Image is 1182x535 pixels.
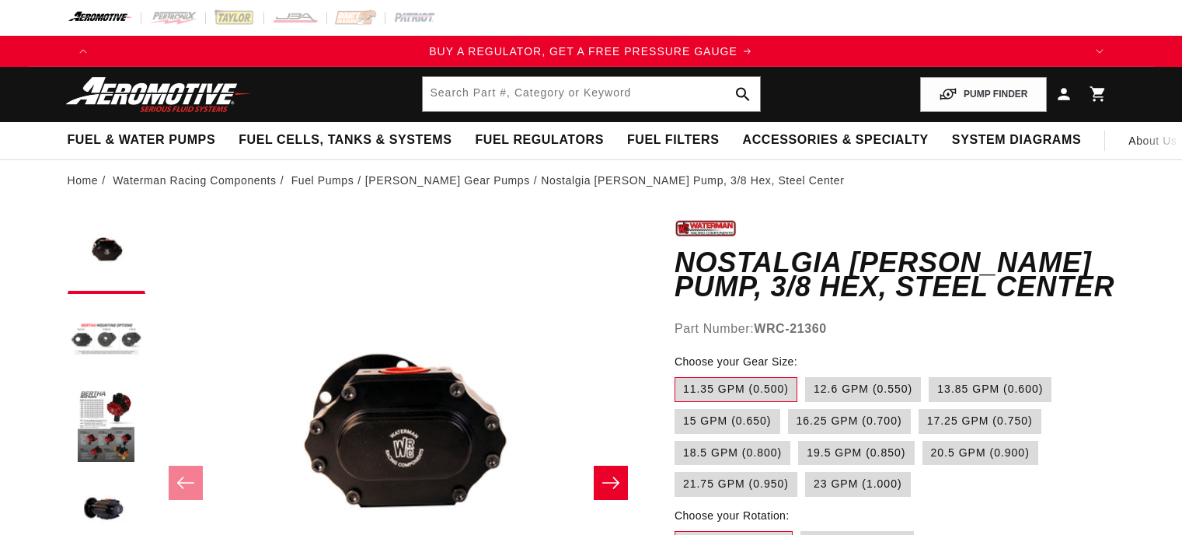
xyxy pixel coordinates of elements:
input: Search by Part Number, Category or Keyword [423,77,760,111]
span: About Us [1128,135,1177,147]
a: Waterman Racing Components [113,172,276,189]
label: 13.85 GPM (0.600) [929,377,1051,402]
span: Accessories & Specialty [743,132,929,149]
label: 11.35 GPM (0.500) [675,377,797,402]
summary: Fuel Regulators [463,122,615,159]
label: 15 GPM (0.650) [675,409,780,434]
span: Fuel Filters [627,132,720,149]
summary: Fuel Filters [615,122,731,159]
h1: Nostalgia [PERSON_NAME] Pump, 3/8 Hex, Steel Center [675,250,1115,299]
button: search button [726,77,760,111]
button: Slide left [169,466,203,500]
button: Load image 1 in gallery view [68,216,145,294]
div: Announcement [99,43,1084,60]
span: BUY A REGULATOR, GET A FREE PRESSURE GAUGE [429,45,737,58]
li: Nostalgia [PERSON_NAME] Pump, 3/8 Hex, Steel Center [541,172,844,189]
img: Aeromotive [61,76,256,113]
button: Load image 3 in gallery view [68,387,145,465]
label: 23 GPM (1.000) [805,472,911,497]
button: PUMP FINDER [920,77,1046,112]
span: Fuel & Water Pumps [68,132,216,149]
slideshow-component: Translation missing: en.sections.announcements.announcement_bar [29,36,1154,67]
span: Fuel Cells, Tanks & Systems [239,132,452,149]
button: Load image 2 in gallery view [68,302,145,379]
summary: Fuel Cells, Tanks & Systems [227,122,463,159]
summary: Accessories & Specialty [731,122,940,159]
label: 20.5 GPM (0.900) [922,441,1038,466]
a: Fuel Pumps [291,172,354,189]
li: [PERSON_NAME] Gear Pumps [365,172,542,189]
label: 18.5 GPM (0.800) [675,441,790,466]
span: System Diagrams [952,132,1081,149]
nav: breadcrumbs [68,172,1115,189]
button: Slide right [594,466,628,500]
legend: Choose your Rotation: [675,508,791,524]
button: Translation missing: en.sections.announcements.previous_announcement [68,36,99,67]
summary: System Diagrams [940,122,1093,159]
label: 19.5 GPM (0.850) [798,441,914,466]
a: BUY A REGULATOR, GET A FREE PRESSURE GAUGE [99,43,1084,60]
div: Part Number: [675,319,1115,339]
button: Translation missing: en.sections.announcements.next_announcement [1084,36,1115,67]
div: 1 of 4 [99,43,1084,60]
strong: WRC-21360 [754,322,826,335]
label: 16.25 GPM (0.700) [788,409,911,434]
a: Home [68,172,99,189]
label: 12.6 GPM (0.550) [805,377,921,402]
label: 17.25 GPM (0.750) [919,409,1041,434]
summary: Fuel & Water Pumps [56,122,228,159]
legend: Choose your Gear Size: [675,354,799,370]
label: 21.75 GPM (0.950) [675,472,797,497]
span: Fuel Regulators [475,132,603,149]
